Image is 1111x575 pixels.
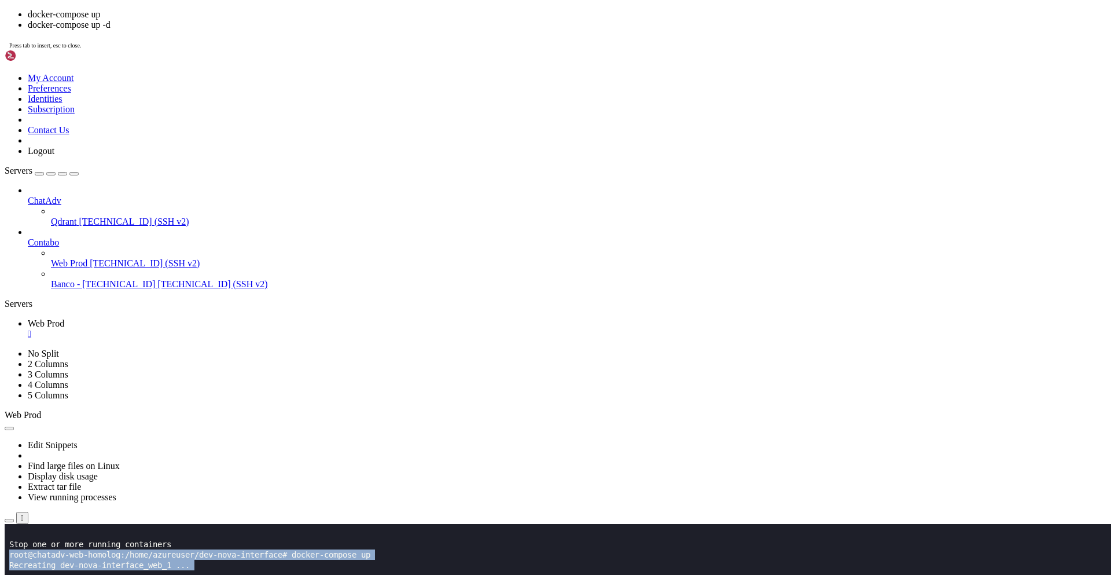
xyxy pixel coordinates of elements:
span: Contabo [28,237,59,247]
x-row: File "/usr/lib/python3/dist-packages/compose/cli/main.py", line 1166, in up [5,203,961,213]
x-row: return self.project.up( [5,213,961,224]
li: Web Prod [TECHNICAL_ID] (SSH v2) [51,248,1106,269]
span: ChatAdv [28,196,61,206]
x-row: result = func(obj) [5,380,961,390]
span: Banco - [TECHNICAL_ID] [51,279,155,289]
x-row: container_options = self._get_container_create_options( [5,442,961,453]
x-row: Stop one or more running containers [5,15,961,25]
x-row: Traceback (most recent call last): [5,88,961,98]
a: Banco - [TECHNICAL_ID] [TECHNICAL_ID] (SSH v2) [51,279,1106,290]
x-row: File "/usr/lib/python3/dist-packages/compose/service.py", line 579, in execute_convergence_plan [5,307,961,317]
x-row: File "/usr/lib/python3/dist-packages/compose/cli/main.py", line 203, in perform_command [5,140,961,151]
x-row: File "/usr/lib/python3/dist-packages/compose/project.py", line 697, in up [5,224,961,234]
x-row: containers, errors = parallel_execute( [5,338,961,349]
a: Logout [28,146,54,156]
a: View running processes [28,492,116,502]
span: Press tab to insert, esc to close. [9,42,81,49]
div:  [21,514,24,522]
li: docker-compose up -d [28,20,1106,30]
x-row: File "/usr/lib/python3/dist-packages/compose/metrics/decorator.py", line 18, in wrapper [5,161,961,171]
a: Identities [28,94,62,104]
a: Contact Us [28,125,69,135]
x-row: binds, affinity = merge_volume_bindings( [5,484,961,495]
a: Extract tar file [28,482,81,492]
x-row: return service.execute_convergence_plan( [5,296,961,307]
x-row: File "/usr/lib/python3/dist-packages/compose/cli/main.py", line 1186, in up [5,182,961,192]
a: Preferences [28,83,71,93]
a: Qdrant [TECHNICAL_ID] (SSH v2) [51,217,1106,227]
div: Servers [5,299,1106,309]
a: 2 Columns [28,359,68,369]
a: 3 Columns [28,369,68,379]
x-row: return self._execute_convergence_recreate( [5,317,961,328]
x-row: File "/usr/lib/python3/dist-packages/compose/service.py", line 921, in _get_container_create_options [5,453,961,463]
x-row: File "/usr/lib/python3/dist-packages/compose/parallel.py", line 206, in producer [5,265,961,276]
x-row: root@chatadv-web-homolog:/home/azureuser/dev-nova-interface# docker-compose up [5,25,961,36]
x-row: container_options, override_options = self._build_container_volume_options( [5,463,961,474]
x-row: File "/usr/lib/python3/dist-packages/compose/project.py", line 679, in do [5,286,961,296]
x-row: return self.recreate_container( [5,401,961,411]
x-row: File "/usr/lib/python3/dist-packages/compose/parallel.py", line 206, in producer [5,369,961,380]
li: Banco - [TECHNICAL_ID] [TECHNICAL_ID] (SSH v2) [51,269,1106,290]
x-row: new_container = self.create_container( [5,422,961,432]
span: Servers [5,166,32,175]
a: Web Prod [TECHNICAL_ID] (SSH v2) [51,258,1106,269]
button:  [16,512,28,524]
a: No Split [28,349,59,358]
li: ChatAdv [28,185,1106,227]
x-row: File "/usr/lib/python3/dist-packages/compose/cli/main.py", line 81, in main [5,119,961,130]
li: docker-compose up [28,9,1106,20]
li: Qdrant [TECHNICAL_ID] (SSH v2) [51,206,1106,227]
img: Shellngn [5,50,71,61]
x-row: raise error_to_reraise [5,359,961,369]
span: Web Prod [5,410,41,420]
a: My Account [28,73,74,83]
a: Web Prod [28,318,1106,339]
x-row: File "/usr/lib/python3/dist-packages/compose/service.py", line 612, in recreate_container [5,411,961,422]
x-row: results, errors = parallel.parallel_execute( [5,234,961,244]
a: Display disk usage [28,471,98,481]
a: 4 Columns [28,380,68,390]
a: Subscription [28,104,75,114]
span: Web Prod [51,258,87,268]
x-row: result = func(obj) [5,276,961,286]
a: Edit Snippets [28,440,78,450]
x-row: ERROR: for dev-nova-interface_web_1 'ContainerConfig' [5,57,961,67]
li: Contabo [28,227,1106,290]
a: ChatAdv [28,196,1106,206]
x-row: result = fn(*args, **kwargs) [5,171,961,182]
x-row: File "/usr/bin/docker-compose", line 33, in <module> [5,98,961,109]
x-row: handler(command, command_options) [5,151,961,161]
span: [TECHNICAL_ID] (SSH v2) [157,279,267,289]
x-row: File "/usr/lib/python3/dist-packages/compose/service.py", line 330, in create_container [5,432,961,442]
x-row: raise error_to_reraise [5,255,961,265]
span: [TECHNICAL_ID] (SSH v2) [79,217,189,226]
a: Servers [5,166,79,175]
span: Qdrant [51,217,76,226]
span: [TECHNICAL_ID] (SSH v2) [90,258,200,268]
a: Find large files on Linux [28,461,120,471]
a: 5 Columns [28,390,68,400]
a: Contabo [28,237,1106,248]
x-row: sys.exit(load_entry_point('docker-compose==1.29.2', 'console_scripts', 'docker-compose')()) [5,109,961,119]
x-row: File "/usr/lib/python3/dist-packages/compose/service.py", line 960, in _build_container_volume_op... [5,474,961,484]
a:  [28,329,1106,339]
x-row: to_attach = up(False) [5,192,961,203]
x-row: File "/usr/lib/python3/dist-packages/compose/parallel.py", line 108, in parallel_execute [5,244,961,255]
x-row: command_func() [5,130,961,140]
x-row: File "/usr/lib/python3/dist-packages/compose/service.py", line 499, in _execute_convergence_recreate [5,328,961,338]
x-row: File "/usr/lib/python3/dist-packages/compose/service.py", line 494, in recreate [5,390,961,401]
x-row: ERROR: for web 'ContainerConfig' [5,78,961,88]
x-row: File "/usr/lib/python3/dist-packages/compose/parallel.py", line 108, in parallel_execute [5,349,961,359]
x-row: Recreating dev-nova-interface_web_1 ... [5,36,961,46]
span: Web Prod [28,318,64,328]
